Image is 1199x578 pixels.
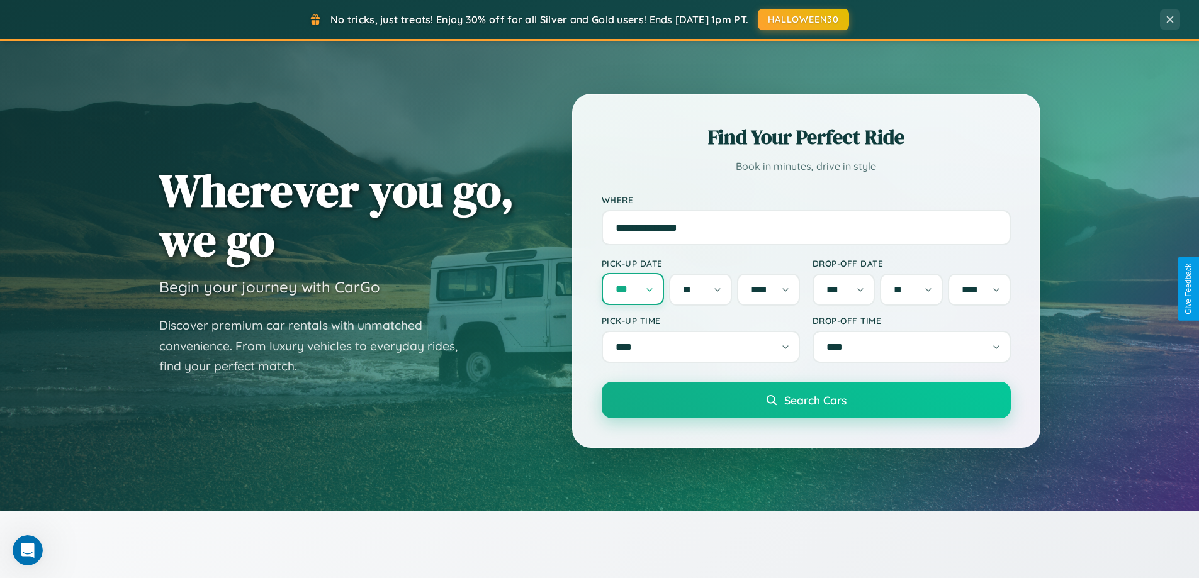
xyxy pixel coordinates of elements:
[602,258,800,269] label: Pick-up Date
[159,315,474,377] p: Discover premium car rentals with unmatched convenience. From luxury vehicles to everyday rides, ...
[1184,264,1193,314] div: Give Feedback
[13,535,43,565] iframe: Intercom live chat
[159,165,514,265] h1: Wherever you go, we go
[602,382,1011,418] button: Search Cars
[813,315,1011,326] label: Drop-off Time
[758,9,849,30] button: HALLOWEEN30
[159,277,380,296] h3: Begin your journey with CarGo
[784,393,847,407] span: Search Cars
[602,123,1011,151] h2: Find Your Perfect Ride
[602,315,800,326] label: Pick-up Time
[602,157,1011,175] p: Book in minutes, drive in style
[330,13,748,26] span: No tricks, just treats! Enjoy 30% off for all Silver and Gold users! Ends [DATE] 1pm PT.
[813,258,1011,269] label: Drop-off Date
[602,194,1011,205] label: Where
